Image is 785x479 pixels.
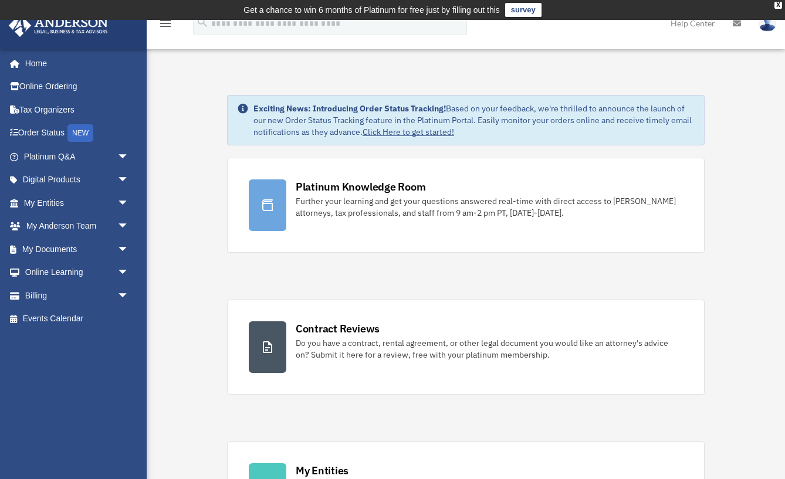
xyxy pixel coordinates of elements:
a: My Documentsarrow_drop_down [8,237,147,261]
div: Do you have a contract, rental agreement, or other legal document you would like an attorney's ad... [296,337,683,361]
a: My Entitiesarrow_drop_down [8,191,147,215]
a: Platinum Q&Aarrow_drop_down [8,145,147,168]
i: search [196,16,209,29]
span: arrow_drop_down [117,215,141,239]
span: arrow_drop_down [117,237,141,261]
a: menu [158,21,172,30]
a: Billingarrow_drop_down [8,284,147,307]
a: survey [505,3,542,17]
div: Platinum Knowledge Room [296,179,426,194]
span: arrow_drop_down [117,191,141,215]
span: arrow_drop_down [117,145,141,169]
span: arrow_drop_down [117,284,141,308]
img: Anderson Advisors Platinum Portal [5,14,111,37]
div: Contract Reviews [296,321,380,336]
a: Home [8,52,141,75]
a: Click Here to get started! [363,127,454,137]
img: User Pic [759,15,776,32]
a: Order StatusNEW [8,121,147,145]
div: My Entities [296,463,348,478]
div: close [774,2,782,9]
a: Platinum Knowledge Room Further your learning and get your questions answered real-time with dire... [227,158,705,253]
div: Further your learning and get your questions answered real-time with direct access to [PERSON_NAM... [296,195,683,219]
a: Online Ordering [8,75,147,98]
a: Online Learningarrow_drop_down [8,261,147,284]
a: Tax Organizers [8,98,147,121]
a: Contract Reviews Do you have a contract, rental agreement, or other legal document you would like... [227,300,705,395]
span: arrow_drop_down [117,261,141,285]
strong: Exciting News: Introducing Order Status Tracking! [253,103,446,114]
a: Events Calendar [8,307,147,331]
a: Digital Productsarrow_drop_down [8,168,147,192]
a: My Anderson Teamarrow_drop_down [8,215,147,238]
i: menu [158,16,172,30]
div: Get a chance to win 6 months of Platinum for free just by filling out this [243,3,500,17]
div: Based on your feedback, we're thrilled to announce the launch of our new Order Status Tracking fe... [253,103,695,138]
div: NEW [67,124,93,142]
span: arrow_drop_down [117,168,141,192]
